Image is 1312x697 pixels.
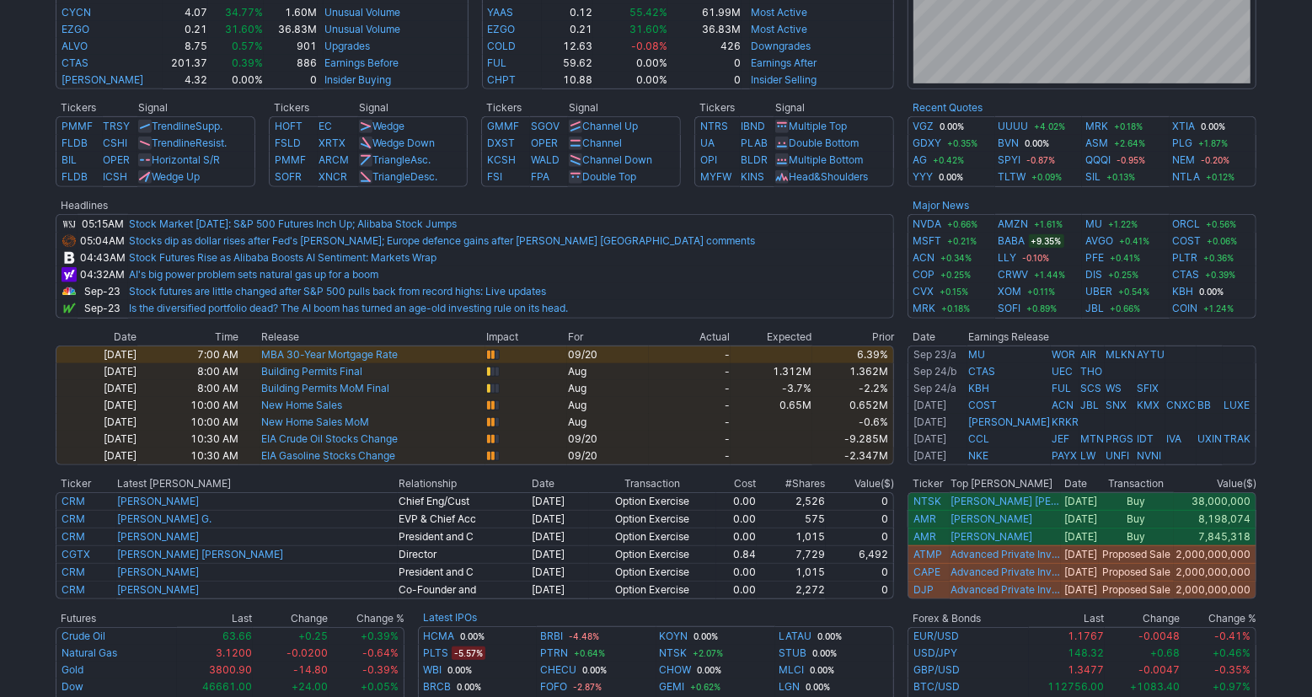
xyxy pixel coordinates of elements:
[913,512,936,525] a: AMR
[789,170,868,183] a: Head&Shoulders
[951,512,1032,526] a: [PERSON_NAME]
[999,135,1020,152] a: BVN
[660,662,692,678] a: CHOW
[999,152,1021,169] a: SPYI
[129,268,378,281] a: AI's big power problem sets natural gas up for a boom
[751,6,807,19] a: Most Active
[999,266,1029,283] a: CRWV
[999,283,1022,300] a: XOM
[423,628,454,645] a: HCMA
[542,21,592,38] td: 0.21
[56,99,137,116] th: Tickers
[129,285,546,298] a: Stock futures are little changed after S&P 500 pulls back from record highs: Live updates
[1026,285,1058,298] span: +0.11%
[913,416,946,428] a: [DATE]
[358,99,468,116] th: Signal
[668,21,741,38] td: 36.83M
[324,73,391,86] a: Insider Buying
[668,72,741,89] td: 0
[1106,399,1127,411] a: SNX
[129,217,457,230] a: Stock Market [DATE]: S&P 500 Futures Inch Up; Alibaba Stock Jumps
[999,216,1029,233] a: AMZN
[582,120,638,132] a: Channel Up
[423,662,442,678] a: WBI
[936,170,966,184] span: 0.00%
[62,566,85,578] a: CRM
[1173,135,1193,152] a: PLG
[913,152,927,169] a: AG
[1203,268,1239,281] span: +0.39%
[1080,365,1102,378] a: THO
[1173,300,1198,317] a: COIN
[264,72,318,89] td: 0
[78,249,128,266] td: 04:43AM
[1137,449,1161,462] a: NVNI
[1085,249,1104,266] a: PFE
[968,416,1050,428] a: [PERSON_NAME]
[593,72,669,89] td: 0.00%
[694,99,774,116] th: Tickers
[261,399,342,411] a: New Home Sales
[1166,399,1196,411] a: CNXC
[1052,348,1075,361] a: WOR
[1085,283,1112,300] a: UBER
[78,214,128,233] td: 05:15AM
[1106,382,1122,394] a: WS
[117,548,283,560] a: [PERSON_NAME] [PERSON_NAME]
[1032,120,1068,133] span: +4.02%
[741,170,764,183] a: KINS
[779,662,804,678] a: MLCI
[1106,348,1135,361] a: MLKN
[1032,268,1068,281] span: +1.44%
[779,645,806,662] a: STUB
[913,266,934,283] a: COP
[582,170,636,183] a: Double Top
[232,56,263,69] span: 0.39%
[104,153,131,166] a: OPER
[62,120,93,132] a: PMMF
[540,628,563,645] a: BRBI
[668,55,741,72] td: 0
[700,153,717,166] a: OPI
[488,6,514,19] a: YAAS
[1106,449,1129,462] a: UNFI
[372,120,404,132] a: Wedge
[62,170,88,183] a: FLDB
[62,548,90,560] a: CGTX
[275,170,302,183] a: SOFR
[1085,135,1108,152] a: ASM
[62,530,85,543] a: CRM
[62,6,91,19] a: CYCN
[913,300,935,317] a: MRK
[531,120,560,132] a: SGOV
[152,153,220,166] a: Horizontal S/R
[968,449,988,462] a: NKE
[913,680,960,693] a: BTC/USD
[163,21,208,38] td: 0.21
[531,153,560,166] a: WALD
[423,611,477,624] a: Latest IPOs
[999,118,1029,135] a: UUUU
[629,23,667,35] span: 31.60%
[117,530,199,543] a: [PERSON_NAME]
[700,137,715,149] a: UA
[152,137,195,149] span: Trendline
[1052,416,1079,428] a: KRKR
[1173,152,1196,169] a: NEM
[163,72,208,89] td: 4.32
[542,72,592,89] td: 10.88
[1080,382,1101,394] a: SCS
[1173,283,1194,300] a: KBH
[137,99,254,116] th: Signal
[1080,399,1099,411] a: JBL
[62,495,85,507] a: CRM
[117,583,199,596] a: [PERSON_NAME]
[1204,217,1240,231] span: +0.56%
[1197,137,1231,150] span: +1.87%
[163,55,208,72] td: 201.37
[62,40,88,52] a: ALVO
[1173,266,1200,283] a: CTAS
[488,73,517,86] a: CHPT
[1114,153,1148,167] span: -0.95%
[488,23,516,35] a: EZGO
